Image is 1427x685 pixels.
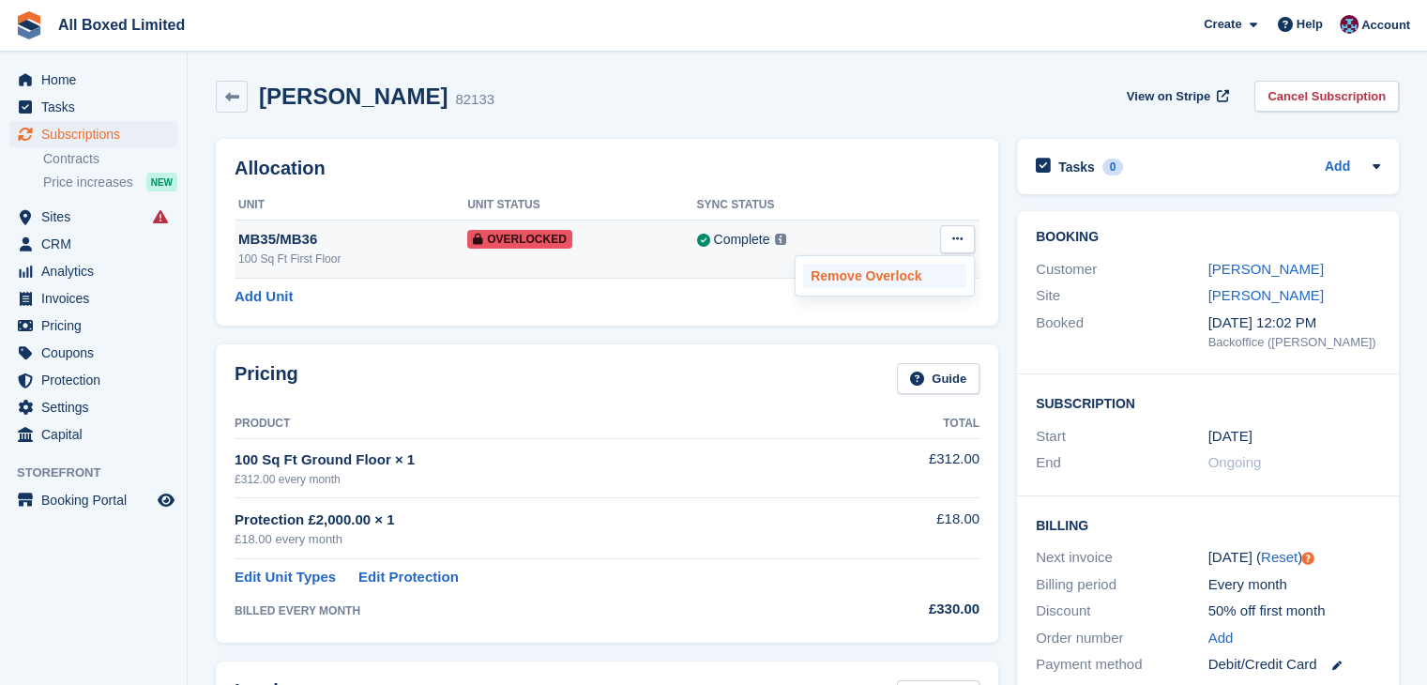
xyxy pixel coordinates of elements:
div: £330.00 [842,599,979,620]
div: End [1036,452,1208,474]
time: 2025-05-14 00:00:00 UTC [1208,426,1252,448]
span: Settings [41,394,154,420]
div: Site [1036,285,1208,307]
a: Guide [897,363,979,394]
span: Capital [41,421,154,448]
span: View on Stripe [1127,87,1210,106]
a: Add [1208,628,1234,649]
span: Account [1361,16,1410,35]
div: 82133 [455,89,494,111]
div: Debit/Credit Card [1208,654,1381,676]
div: NEW [146,173,177,191]
img: stora-icon-8386f47178a22dfd0bd8f6a31ec36ba5ce8667c1dd55bd0f319d3a0aa187defe.svg [15,11,43,39]
span: Subscriptions [41,121,154,147]
td: £312.00 [842,438,979,497]
div: £18.00 every month [235,530,842,549]
th: Sync Status [696,190,893,221]
span: Overlocked [467,230,572,249]
a: menu [9,94,177,120]
a: Price increases NEW [43,172,177,192]
a: Add Unit [235,286,293,308]
span: Create [1204,15,1241,34]
a: Cancel Subscription [1254,81,1399,112]
span: Pricing [41,312,154,339]
span: Price increases [43,174,133,191]
span: Storefront [17,464,187,482]
div: Billing period [1036,574,1208,596]
div: BILLED EVERY MONTH [235,602,842,619]
h2: Allocation [235,158,979,179]
a: menu [9,285,177,312]
span: Protection [41,367,154,393]
span: Home [41,67,154,93]
img: Eliza Goss [1340,15,1359,34]
a: [PERSON_NAME] [1208,287,1324,303]
div: Every month [1208,574,1381,596]
a: Remove Overlock [803,264,966,288]
div: Next invoice [1036,547,1208,569]
div: MB35/MB36 [238,229,467,251]
div: 50% off first month [1208,601,1381,622]
th: Unit [235,190,467,221]
h2: Pricing [235,363,298,394]
a: Edit Protection [358,567,459,588]
a: menu [9,340,177,366]
a: menu [9,367,177,393]
div: Backoffice ([PERSON_NAME]) [1208,333,1381,352]
a: Preview store [155,489,177,511]
a: Edit Unit Types [235,567,336,588]
a: Reset [1261,549,1298,565]
a: Contracts [43,150,177,168]
a: menu [9,204,177,230]
div: Order number [1036,628,1208,649]
h2: [PERSON_NAME] [259,84,448,109]
div: [DATE] ( ) [1208,547,1381,569]
div: Payment method [1036,654,1208,676]
a: menu [9,312,177,339]
a: menu [9,421,177,448]
a: menu [9,258,177,284]
span: Ongoing [1208,454,1262,470]
span: Analytics [41,258,154,284]
div: 100 Sq Ft Ground Floor × 1 [235,449,842,471]
a: Add [1325,157,1350,178]
a: [PERSON_NAME] [1208,261,1324,277]
div: Start [1036,426,1208,448]
th: Total [842,409,979,439]
div: Customer [1036,259,1208,281]
span: Tasks [41,94,154,120]
div: Complete [713,230,769,250]
div: Booked [1036,312,1208,352]
span: Coupons [41,340,154,366]
h2: Subscription [1036,393,1380,412]
a: All Boxed Limited [51,9,192,40]
div: 100 Sq Ft First Floor [238,251,467,267]
div: 0 [1102,159,1124,175]
h2: Tasks [1058,159,1095,175]
a: menu [9,487,177,513]
a: menu [9,231,177,257]
th: Product [235,409,842,439]
span: Help [1297,15,1323,34]
span: Invoices [41,285,154,312]
span: Sites [41,204,154,230]
a: menu [9,394,177,420]
h2: Billing [1036,515,1380,534]
div: Tooltip anchor [1299,550,1316,567]
i: Smart entry sync failures have occurred [153,209,168,224]
span: Booking Portal [41,487,154,513]
div: £312.00 every month [235,471,842,488]
div: Protection £2,000.00 × 1 [235,510,842,531]
a: menu [9,67,177,93]
a: View on Stripe [1119,81,1233,112]
a: menu [9,121,177,147]
div: [DATE] 12:02 PM [1208,312,1381,334]
span: CRM [41,231,154,257]
td: £18.00 [842,498,979,559]
div: Discount [1036,601,1208,622]
h2: Booking [1036,230,1380,245]
img: icon-info-grey-7440780725fd019a000dd9b08b2336e03edf1995a4989e88bcd33f0948082b44.svg [775,234,786,245]
th: Unit Status [467,190,696,221]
